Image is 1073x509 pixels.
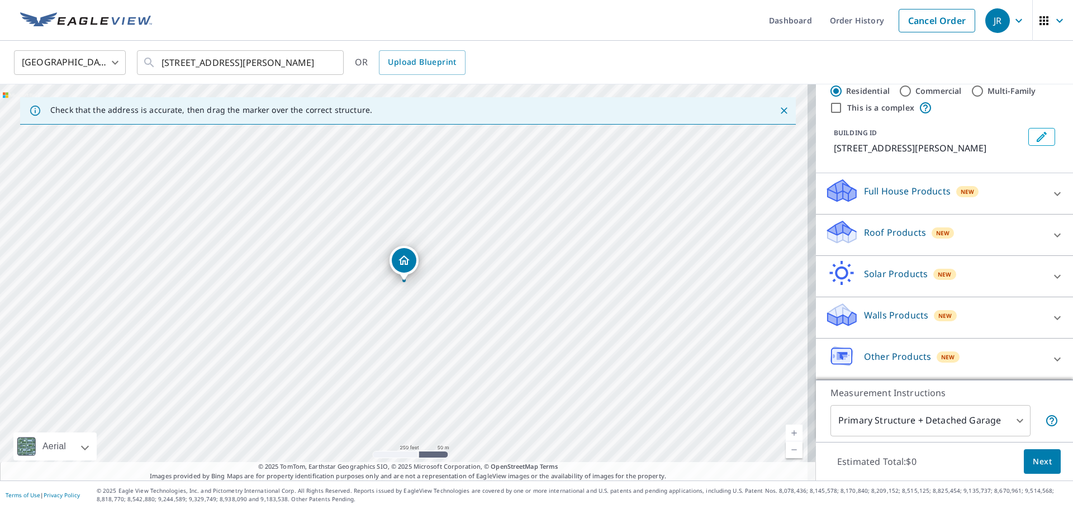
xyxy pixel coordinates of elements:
span: Upload Blueprint [388,55,456,69]
button: Close [777,103,791,118]
span: New [936,229,950,237]
span: New [938,270,952,279]
span: © 2025 TomTom, Earthstar Geographics SIO, © 2025 Microsoft Corporation, © [258,462,558,472]
div: Solar ProductsNew [825,260,1064,292]
div: Aerial [13,432,97,460]
button: Next [1024,449,1061,474]
p: Walls Products [864,308,928,322]
p: | [6,492,80,498]
a: Cancel Order [899,9,975,32]
a: Terms of Use [6,491,40,499]
div: OR [355,50,466,75]
p: Roof Products [864,226,926,239]
div: JR [985,8,1010,33]
span: Your report will include the primary structure and a detached garage if one exists. [1045,414,1058,427]
p: Full House Products [864,184,951,198]
img: EV Logo [20,12,152,29]
p: [STREET_ADDRESS][PERSON_NAME] [834,141,1024,155]
div: Roof ProductsNew [825,219,1064,251]
div: Walls ProductsNew [825,302,1064,334]
label: This is a complex [847,102,914,113]
label: Commercial [915,85,962,97]
p: © 2025 Eagle View Technologies, Inc. and Pictometry International Corp. All Rights Reserved. Repo... [97,487,1067,503]
a: Terms [540,462,558,470]
span: New [941,353,955,361]
div: Full House ProductsNew [825,178,1064,210]
label: Residential [846,85,890,97]
span: Next [1033,455,1052,469]
div: Dropped pin, building 1, Residential property, 3410 N Hazelwood Ct Wichita, KS 67205 [390,246,419,280]
a: Current Level 17, Zoom In [786,425,803,441]
span: New [938,311,952,320]
p: Check that the address is accurate, then drag the marker over the correct structure. [50,105,372,115]
p: Solar Products [864,267,928,280]
p: Measurement Instructions [830,386,1058,399]
a: OpenStreetMap [491,462,538,470]
span: New [961,187,975,196]
a: Current Level 17, Zoom Out [786,441,803,458]
div: [GEOGRAPHIC_DATA] [14,47,126,78]
a: Upload Blueprint [379,50,465,75]
p: Other Products [864,350,931,363]
p: BUILDING ID [834,128,877,137]
p: Estimated Total: $0 [828,449,925,474]
div: Other ProductsNew [825,343,1064,375]
button: Edit building 1 [1028,128,1055,146]
div: Primary Structure + Detached Garage [830,405,1031,436]
div: Aerial [39,432,69,460]
input: Search by address or latitude-longitude [162,47,321,78]
label: Multi-Family [987,85,1036,97]
a: Privacy Policy [44,491,80,499]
